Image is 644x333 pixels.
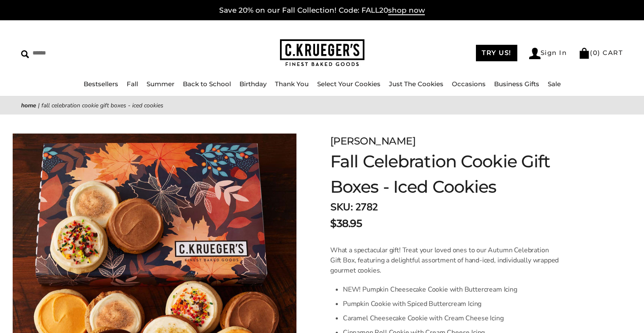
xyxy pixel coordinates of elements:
h1: Fall Celebration Cookie Gift Boxes - Iced Cookies [330,149,600,199]
li: Caramel Cheesecake Cookie with Cream Cheese Icing [343,311,561,325]
a: Bestsellers [84,80,118,88]
img: Account [529,48,541,59]
a: Sign In [529,48,567,59]
li: Pumpkin Cookie with Spiced Buttercream Icing [343,297,561,311]
a: Birthday [239,80,266,88]
input: Search [21,46,164,60]
a: Sale [548,80,561,88]
span: Fall Celebration Cookie Gift Boxes - Iced Cookies [41,101,163,109]
a: Select Your Cookies [317,80,380,88]
a: Home [21,101,36,109]
span: | [38,101,40,109]
img: C.KRUEGER'S [280,39,364,67]
a: Summer [147,80,174,88]
a: Thank You [275,80,309,88]
strong: SKU: [330,200,353,214]
a: Fall [127,80,138,88]
nav: breadcrumbs [21,101,623,110]
a: Save 20% on our Fall Collection! Code: FALL20shop now [219,6,425,15]
a: Back to School [183,80,231,88]
img: Search [21,50,29,58]
span: 2782 [355,200,378,214]
li: NEW! Pumpkin Cheesecake Cookie with Buttercream Icing [343,282,561,297]
a: (0) CART [579,49,623,57]
img: Bag [579,48,590,59]
p: What a spectacular gift! Treat your loved ones to our Autumn Celebration Gift Box, featuring a de... [330,245,561,276]
span: shop now [388,6,425,15]
a: Occasions [452,80,486,88]
span: $38.95 [330,216,362,231]
span: 0 [593,49,598,57]
a: Just The Cookies [389,80,443,88]
a: Business Gifts [494,80,539,88]
a: TRY US! [476,45,517,61]
div: [PERSON_NAME] [330,134,600,149]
